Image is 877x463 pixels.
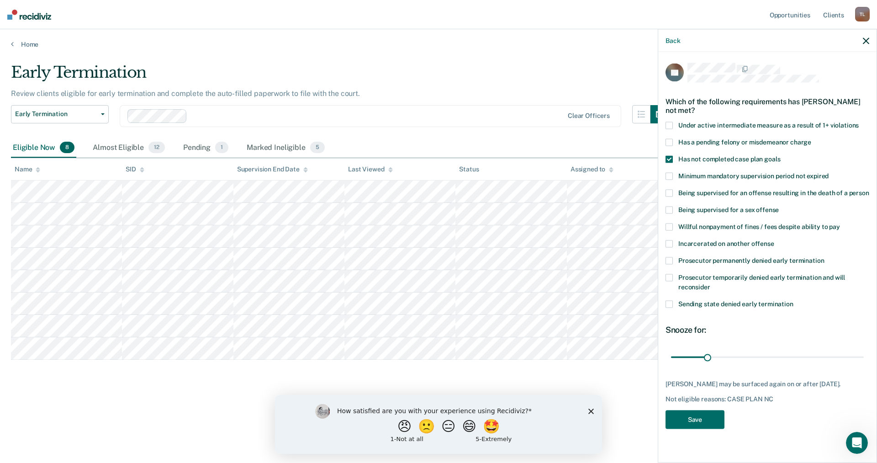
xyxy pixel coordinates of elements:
[666,395,869,403] div: Not eligible reasons: CASE PLAN NC
[666,325,869,335] div: Snooze for:
[11,63,669,89] div: Early Termination
[459,165,479,173] div: Status
[678,189,869,196] span: Being supervised for an offense resulting in the death of a person
[11,138,76,158] div: Eligible Now
[15,165,40,173] div: Name
[666,380,869,388] div: [PERSON_NAME] may be surfaced again on or after [DATE].
[666,37,680,44] button: Back
[275,395,602,454] iframe: Survey by Kim from Recidiviz
[678,300,793,307] span: Sending state denied early termination
[678,223,840,230] span: Willful nonpayment of fines / fees despite ability to pay
[666,90,869,122] div: Which of the following requirements has [PERSON_NAME] not met?
[15,110,97,118] span: Early Termination
[245,138,327,158] div: Marked Ineligible
[11,89,360,98] p: Review clients eligible for early termination and complete the auto-filled paperwork to file with...
[678,239,774,247] span: Incarcerated on another offense
[678,273,845,290] span: Prosecutor temporarily denied early termination and will reconsider
[678,121,859,128] span: Under active intermediate measure as a result of 1+ violations
[568,112,610,120] div: Clear officers
[91,138,167,158] div: Almost Eligible
[678,138,811,145] span: Has a pending felony or misdemeanor charge
[678,206,779,213] span: Being supervised for a sex offense
[678,155,780,162] span: Has not completed case plan goals
[7,10,51,20] img: Recidiviz
[181,138,230,158] div: Pending
[846,432,868,454] iframe: Intercom live chat
[348,165,392,173] div: Last Viewed
[678,172,829,179] span: Minimum mandatory supervision period not expired
[678,256,824,264] span: Prosecutor permanently denied early termination
[571,165,613,173] div: Assigned to
[60,142,74,154] span: 8
[11,40,866,48] a: Home
[237,165,308,173] div: Supervision End Date
[666,410,724,429] button: Save
[310,142,325,154] span: 5
[126,165,144,173] div: SID
[148,142,165,154] span: 12
[855,7,870,21] div: T L
[215,142,228,154] span: 1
